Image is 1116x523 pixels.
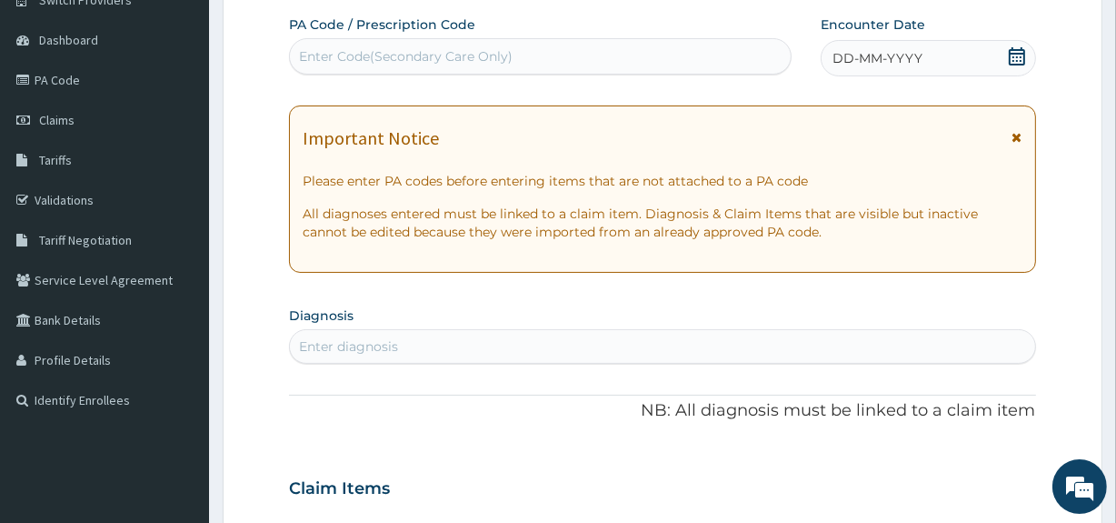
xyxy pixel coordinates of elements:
[289,479,390,499] h3: Claim Items
[105,150,251,334] span: We're online!
[289,307,354,325] label: Diagnosis
[39,112,75,128] span: Claims
[303,172,1021,190] p: Please enter PA codes before entering items that are not attached to a PA code
[39,32,98,48] span: Dashboard
[39,232,132,248] span: Tariff Negotiation
[39,152,72,168] span: Tariffs
[832,49,922,67] span: DD-MM-YYYY
[303,128,439,148] h1: Important Notice
[299,337,398,356] div: Enter diagnosis
[289,15,475,34] label: PA Code / Prescription Code
[303,205,1021,241] p: All diagnoses entered must be linked to a claim item. Diagnosis & Claim Items that are visible bu...
[95,102,305,126] div: Chat with us now
[821,15,925,34] label: Encounter Date
[299,47,513,65] div: Enter Code(Secondary Care Only)
[9,338,346,402] textarea: Type your message and hit 'Enter'
[289,399,1035,423] p: NB: All diagnosis must be linked to a claim item
[34,91,74,136] img: d_794563401_company_1708531726252_794563401
[298,9,342,53] div: Minimize live chat window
